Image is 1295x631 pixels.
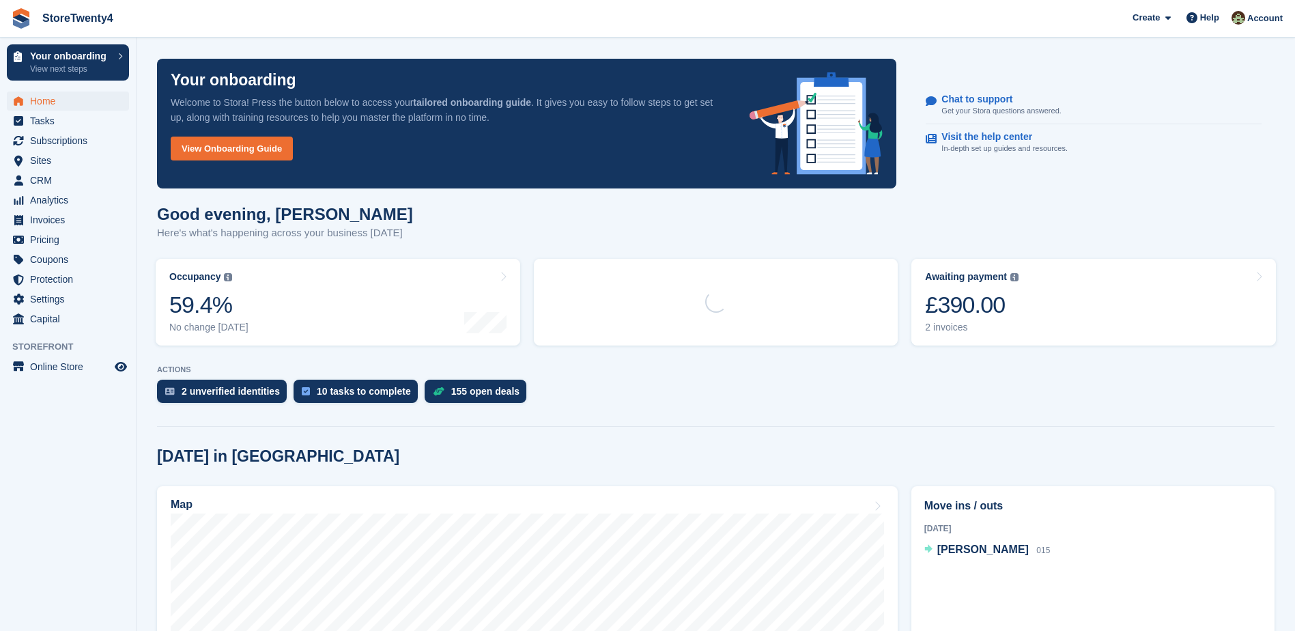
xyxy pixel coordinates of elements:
span: Sites [30,151,112,170]
p: Your onboarding [30,51,111,61]
span: Tasks [30,111,112,130]
a: menu [7,357,129,376]
span: Protection [30,270,112,289]
p: View next steps [30,63,111,75]
h1: Good evening, [PERSON_NAME] [157,205,413,223]
span: Storefront [12,340,136,354]
a: Preview store [113,359,129,375]
a: Your onboarding View next steps [7,44,129,81]
h2: [DATE] in [GEOGRAPHIC_DATA] [157,447,399,466]
span: Invoices [30,210,112,229]
span: Online Store [30,357,112,376]
a: 155 open deals [425,380,533,410]
img: verify_identity-adf6edd0f0f0b5bbfe63781bf79b02c33cf7c696d77639b501bdc392416b5a36.svg [165,387,175,395]
a: [PERSON_NAME] 015 [924,542,1051,559]
img: Lee Hanlon [1232,11,1245,25]
span: Account [1247,12,1283,25]
a: menu [7,151,129,170]
h2: Map [171,499,193,511]
a: menu [7,111,129,130]
span: Settings [30,290,112,309]
a: menu [7,270,129,289]
img: icon-info-grey-7440780725fd019a000dd9b08b2336e03edf1995a4989e88bcd33f0948082b44.svg [1010,273,1019,281]
a: menu [7,171,129,190]
a: menu [7,309,129,328]
div: Occupancy [169,271,220,283]
div: 2 unverified identities [182,386,280,397]
a: menu [7,210,129,229]
span: 015 [1036,546,1050,555]
span: Analytics [30,191,112,210]
img: task-75834270c22a3079a89374b754ae025e5fb1db73e45f91037f5363f120a921f8.svg [302,387,310,395]
img: icon-info-grey-7440780725fd019a000dd9b08b2336e03edf1995a4989e88bcd33f0948082b44.svg [224,273,232,281]
span: Capital [30,309,112,328]
div: 2 invoices [925,322,1019,333]
p: Chat to support [941,94,1050,105]
div: 155 open deals [451,386,520,397]
div: £390.00 [925,291,1019,319]
a: Occupancy 59.4% No change [DATE] [156,259,520,346]
div: [DATE] [924,522,1262,535]
p: ACTIONS [157,365,1275,374]
a: menu [7,250,129,269]
p: Your onboarding [171,72,296,88]
div: No change [DATE] [169,322,248,333]
span: Create [1133,11,1160,25]
span: Subscriptions [30,131,112,150]
div: 10 tasks to complete [317,386,411,397]
a: Awaiting payment £390.00 2 invoices [911,259,1276,346]
img: deal-1b604bf984904fb50ccaf53a9ad4b4a5d6e5aea283cecdc64d6e3604feb123c2.svg [433,387,444,396]
a: menu [7,230,129,249]
a: View Onboarding Guide [171,137,293,160]
div: 59.4% [169,291,248,319]
a: StoreTwenty4 [37,7,119,29]
span: Coupons [30,250,112,269]
strong: tailored onboarding guide [413,97,531,108]
a: Chat to support Get your Stora questions answered. [926,87,1262,124]
p: Welcome to Stora! Press the button below to access your . It gives you easy to follow steps to ge... [171,95,728,125]
div: Awaiting payment [925,271,1007,283]
p: Visit the help center [941,131,1057,143]
img: stora-icon-8386f47178a22dfd0bd8f6a31ec36ba5ce8667c1dd55bd0f319d3a0aa187defe.svg [11,8,31,29]
p: In-depth set up guides and resources. [941,143,1068,154]
span: Home [30,92,112,111]
span: Pricing [30,230,112,249]
span: [PERSON_NAME] [937,544,1029,555]
h2: Move ins / outs [924,498,1262,514]
a: menu [7,131,129,150]
p: Get your Stora questions answered. [941,105,1061,117]
a: menu [7,290,129,309]
p: Here's what's happening across your business [DATE] [157,225,413,241]
a: 10 tasks to complete [294,380,425,410]
a: menu [7,92,129,111]
a: Visit the help center In-depth set up guides and resources. [926,124,1262,161]
a: 2 unverified identities [157,380,294,410]
a: menu [7,191,129,210]
span: Help [1200,11,1219,25]
img: onboarding-info-6c161a55d2c0e0a8cae90662b2fe09162a5109e8cc188191df67fb4f79e88e88.svg [750,72,883,175]
span: CRM [30,171,112,190]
